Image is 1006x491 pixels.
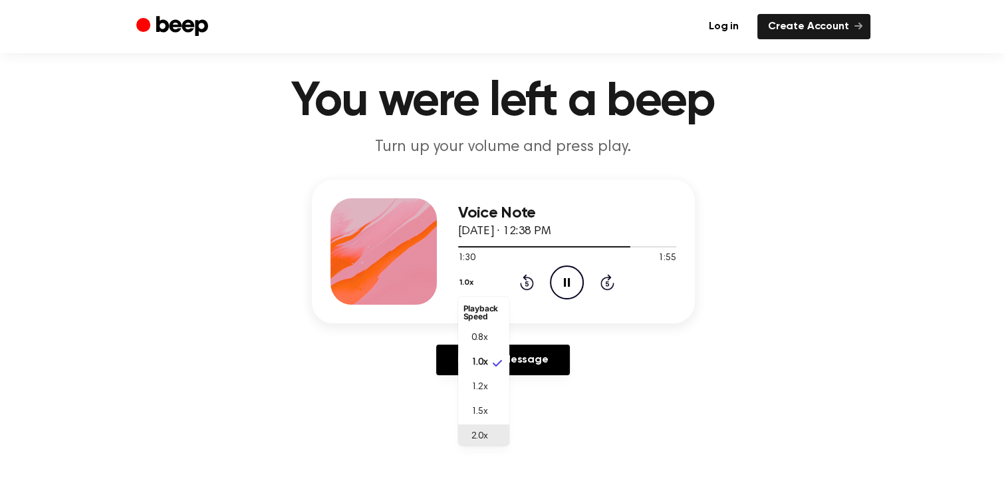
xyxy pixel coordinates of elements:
[658,251,676,265] span: 1:55
[136,14,211,40] a: Beep
[471,331,488,345] span: 0.8x
[458,204,676,222] h3: Voice Note
[458,299,509,326] li: Playback Speed
[471,430,488,444] span: 2.0x
[458,226,551,238] span: [DATE] · 12:38 PM
[163,78,844,126] h1: You were left a beep
[458,271,479,294] button: 1.0x
[248,136,759,158] p: Turn up your volume and press play.
[436,345,569,375] a: Reply to Message
[698,14,749,39] a: Log in
[471,381,488,395] span: 1.2x
[458,297,509,446] ul: 1.0x
[757,14,870,39] a: Create Account
[471,356,488,370] span: 1.0x
[471,405,488,419] span: 1.5x
[458,251,475,265] span: 1:30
